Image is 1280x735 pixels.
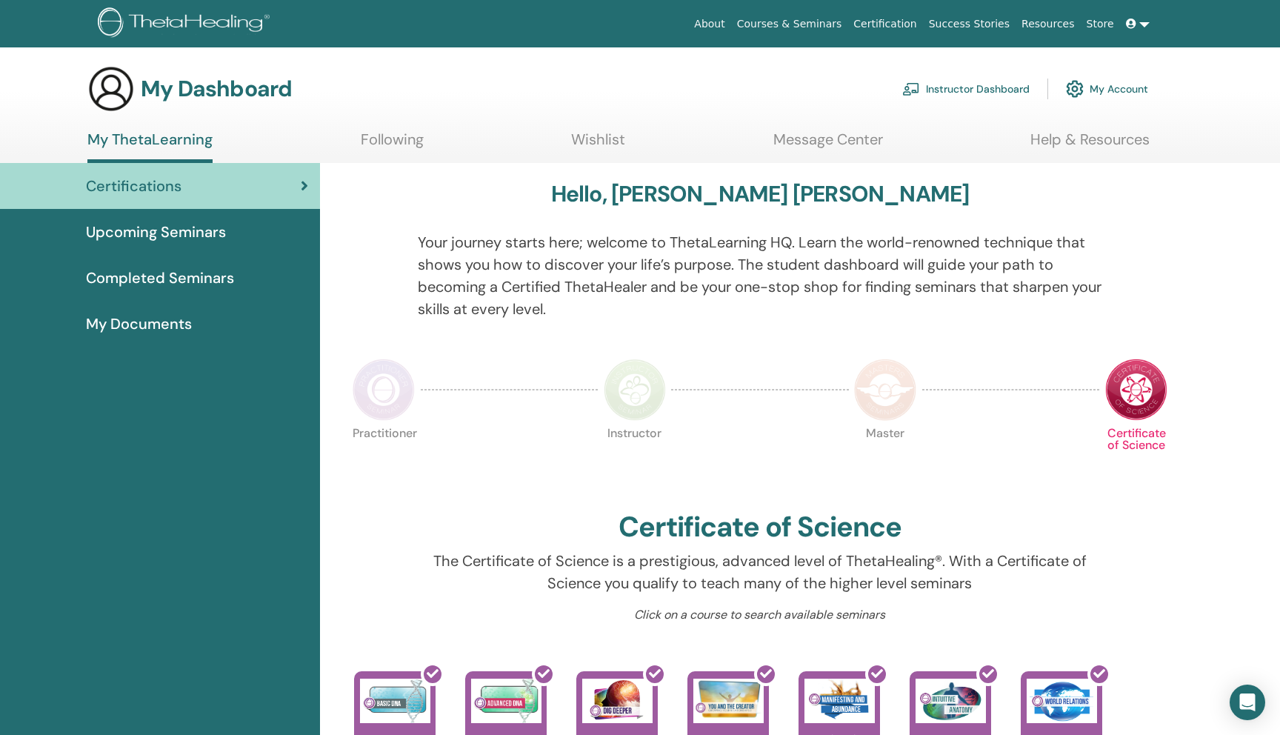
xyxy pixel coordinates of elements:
h2: Certificate of Science [619,510,901,545]
a: About [688,10,730,38]
p: Master [854,428,916,490]
p: The Certificate of Science is a prestigious, advanced level of ThetaHealing®. With a Certificate ... [418,550,1103,594]
img: Intuitive Anatomy [916,679,986,723]
img: Dig Deeper [582,679,653,723]
p: Instructor [604,428,666,490]
a: Following [361,130,424,159]
img: Advanced DNA [471,679,541,723]
a: Success Stories [923,10,1016,38]
img: Master [854,359,916,421]
img: Basic DNA [360,679,430,723]
a: Store [1081,10,1120,38]
img: You and the Creator [693,679,764,719]
img: logo.png [98,7,275,41]
div: Open Intercom Messenger [1230,685,1265,720]
img: chalkboard-teacher.svg [902,82,920,96]
img: World Relations [1027,679,1097,723]
h3: My Dashboard [141,76,292,102]
a: Resources [1016,10,1081,38]
span: Completed Seminars [86,267,234,289]
p: Click on a course to search available seminars [418,606,1103,624]
span: Upcoming Seminars [86,221,226,243]
span: My Documents [86,313,192,335]
img: Practitioner [353,359,415,421]
h3: Hello, [PERSON_NAME] [PERSON_NAME] [551,181,970,207]
img: generic-user-icon.jpg [87,65,135,113]
img: cog.svg [1066,76,1084,102]
a: Courses & Seminars [731,10,848,38]
img: Certificate of Science [1105,359,1167,421]
p: Practitioner [353,428,415,490]
a: Message Center [773,130,883,159]
img: Instructor [604,359,666,421]
p: Certificate of Science [1105,428,1167,490]
p: Your journey starts here; welcome to ThetaLearning HQ. Learn the world-renowned technique that sh... [418,231,1103,320]
span: Certifications [86,175,181,197]
a: Certification [847,10,922,38]
img: Manifesting and Abundance [804,679,875,723]
a: My ThetaLearning [87,130,213,163]
a: My Account [1066,73,1148,105]
a: Wishlist [571,130,625,159]
a: Instructor Dashboard [902,73,1030,105]
a: Help & Resources [1030,130,1150,159]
